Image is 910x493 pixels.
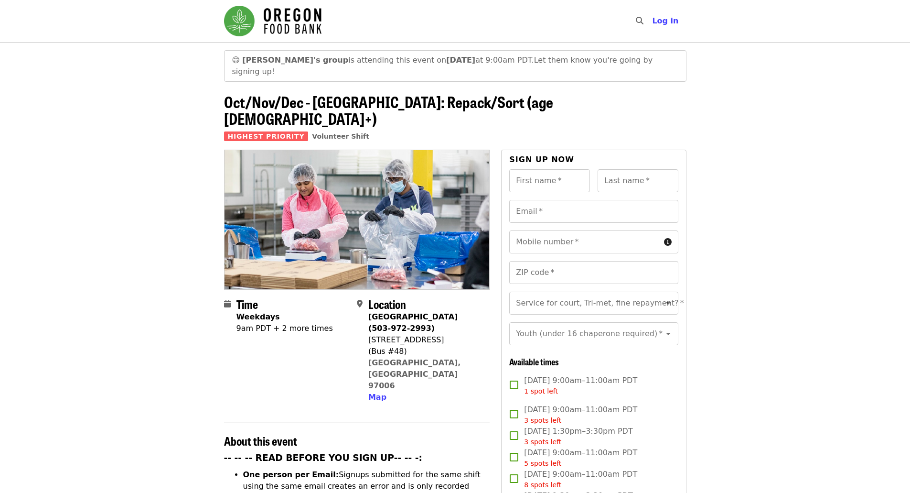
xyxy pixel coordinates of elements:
i: map-marker-alt icon [357,299,363,308]
img: Oct/Nov/Dec - Beaverton: Repack/Sort (age 10+) organized by Oregon Food Bank [225,150,490,289]
span: Time [236,296,258,312]
span: 3 spots left [524,416,561,424]
input: Email [509,200,678,223]
span: Available times [509,355,559,368]
div: [STREET_ADDRESS] [368,334,482,346]
img: Oregon Food Bank - Home [224,6,321,36]
span: grinning face emoji [232,55,240,65]
span: [DATE] 9:00am–11:00am PDT [524,375,637,396]
span: 8 spots left [524,481,561,489]
a: Volunteer Shift [312,132,369,140]
span: [DATE] 9:00am–11:00am PDT [524,447,637,469]
span: [DATE] 9:00am–11:00am PDT [524,469,637,490]
strong: Weekdays [236,312,280,321]
span: [DATE] 1:30pm–3:30pm PDT [524,426,632,447]
i: circle-info icon [664,238,672,247]
span: About this event [224,432,297,449]
div: 9am PDT + 2 more times [236,323,333,334]
input: First name [509,169,590,192]
i: calendar icon [224,299,231,308]
strong: One person per Email: [243,470,339,479]
span: [DATE] 9:00am–11:00am PDT [524,404,637,426]
strong: -- -- -- READ BEFORE YOU SIGN UP-- -- -: [224,453,423,463]
strong: [DATE] [446,55,475,65]
span: Sign up now [509,155,574,164]
span: Oct/Nov/Dec - [GEOGRAPHIC_DATA]: Repack/Sort (age [DEMOGRAPHIC_DATA]+) [224,90,553,130]
button: Log in [644,11,686,31]
i: search icon [636,16,643,25]
span: Location [368,296,406,312]
button: Map [368,392,386,403]
span: 1 spot left [524,387,558,395]
div: (Bus #48) [368,346,482,357]
span: Map [368,393,386,402]
span: Highest Priority [224,131,309,141]
strong: [GEOGRAPHIC_DATA] (503-972-2993) [368,312,458,333]
span: 3 spots left [524,438,561,446]
input: ZIP code [509,261,678,284]
input: Mobile number [509,230,660,253]
input: Search [649,10,657,33]
strong: [PERSON_NAME]'s group [242,55,348,65]
span: is attending this event on at 9:00am PDT. [242,55,534,65]
span: Log in [652,16,678,25]
input: Last name [598,169,678,192]
button: Open [662,296,675,310]
span: 5 spots left [524,460,561,467]
button: Open [662,327,675,340]
a: [GEOGRAPHIC_DATA], [GEOGRAPHIC_DATA] 97006 [368,358,461,390]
